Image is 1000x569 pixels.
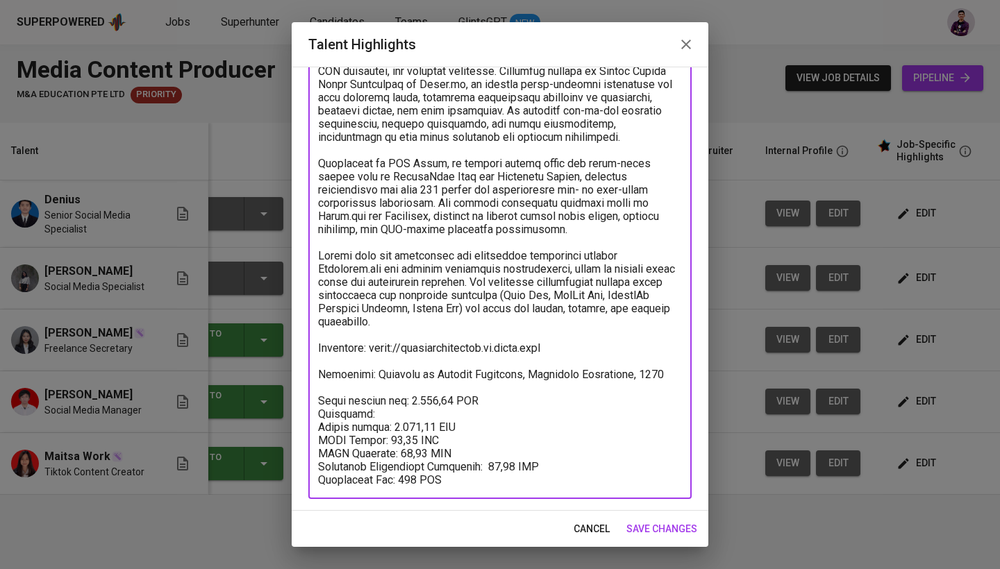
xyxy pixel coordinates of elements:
button: save changes [621,516,703,542]
span: save changes [626,520,697,538]
span: cancel [574,520,610,538]
button: cancel [568,516,615,542]
h2: Talent Highlights [308,33,692,56]
textarea: Loremi do s ametconse adi elitseddoeiusm temporincidi utla etdo magn aliqu en adminimven quisno e... [318,38,682,486]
